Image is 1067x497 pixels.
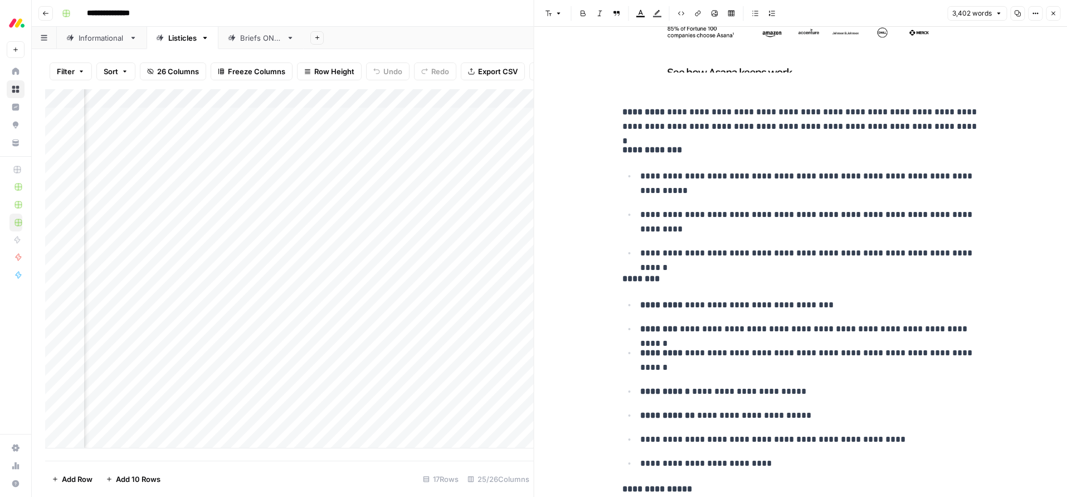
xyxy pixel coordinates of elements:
[7,134,25,152] a: Your Data
[461,62,525,80] button: Export CSV
[366,62,410,80] button: Undo
[414,62,456,80] button: Redo
[157,66,199,77] span: 26 Columns
[418,470,463,488] div: 17 Rows
[947,6,1007,21] button: 3,402 words
[147,27,218,49] a: Listicles
[952,8,992,18] span: 3,402 words
[140,62,206,80] button: 26 Columns
[478,66,518,77] span: Export CSV
[463,470,534,488] div: 25/26 Columns
[116,474,160,485] span: Add 10 Rows
[7,98,25,116] a: Insights
[7,116,25,134] a: Opportunities
[7,13,27,33] img: Monday.com Logo
[57,66,75,77] span: Filter
[57,27,147,49] a: Informational
[7,475,25,493] button: Help + Support
[7,9,25,37] button: Workspace: Monday.com
[297,62,362,80] button: Row Height
[218,27,304,49] a: Briefs ONLY
[79,32,125,44] div: Informational
[168,32,197,44] div: Listicles
[99,470,167,488] button: Add 10 Rows
[7,457,25,475] a: Usage
[7,62,25,80] a: Home
[228,66,285,77] span: Freeze Columns
[211,62,293,80] button: Freeze Columns
[45,470,99,488] button: Add Row
[240,32,282,44] div: Briefs ONLY
[383,66,402,77] span: Undo
[62,474,92,485] span: Add Row
[431,66,449,77] span: Redo
[104,66,118,77] span: Sort
[7,439,25,457] a: Settings
[314,66,354,77] span: Row Height
[7,80,25,98] a: Browse
[50,62,92,80] button: Filter
[96,62,135,80] button: Sort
